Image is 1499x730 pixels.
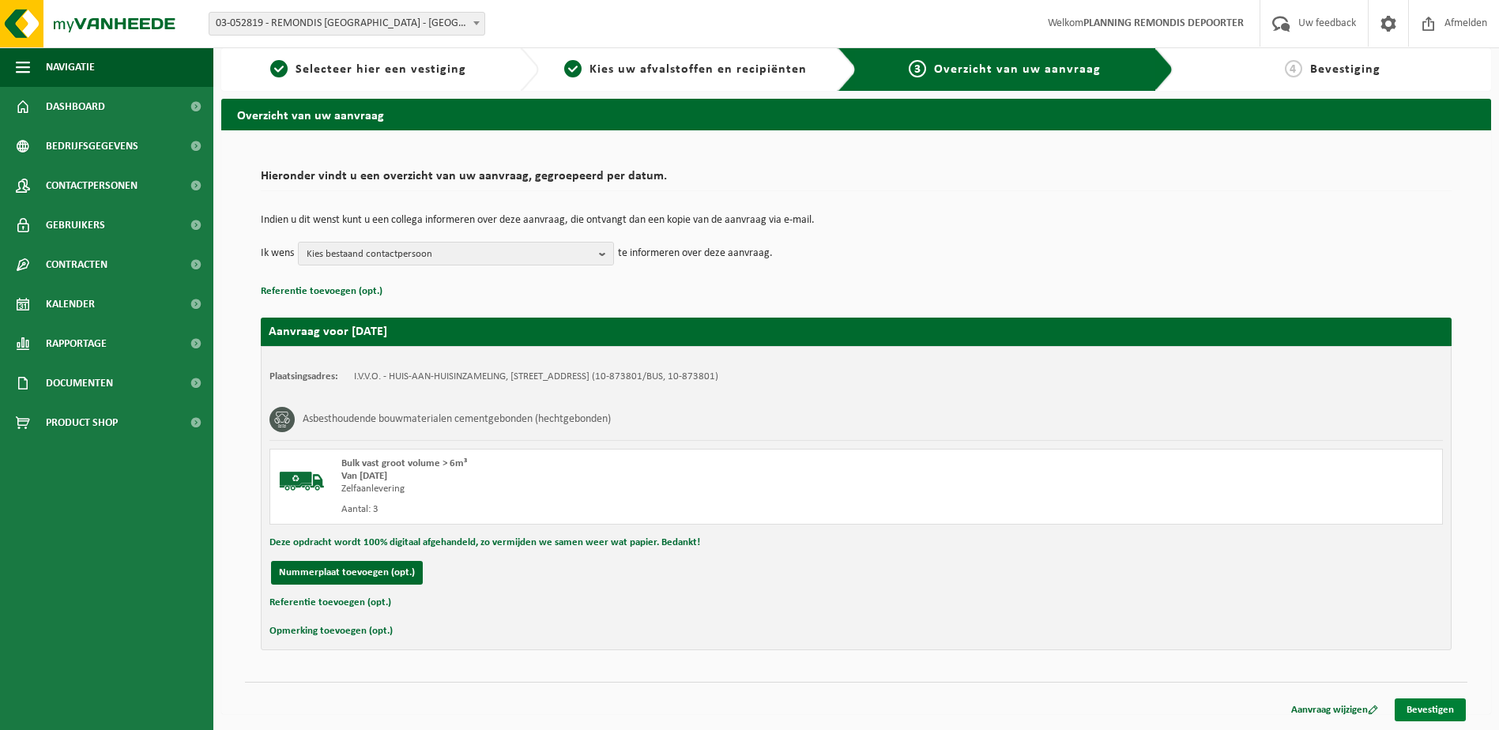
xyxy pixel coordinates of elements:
[229,60,507,79] a: 1Selecteer hier een vestiging
[46,403,118,442] span: Product Shop
[278,457,326,505] img: BL-SO-LV.png
[564,60,582,77] span: 2
[1310,63,1380,76] span: Bevestiging
[934,63,1101,76] span: Overzicht van uw aanvraag
[46,205,105,245] span: Gebruikers
[46,363,113,403] span: Documenten
[354,371,718,383] td: I.V.V.O. - HUIS-AAN-HUISINZAMELING, [STREET_ADDRESS] (10-873801/BUS, 10-873801)
[46,47,95,87] span: Navigatie
[269,371,338,382] strong: Plaatsingsadres:
[46,245,107,284] span: Contracten
[1395,698,1466,721] a: Bevestigen
[307,243,593,266] span: Kies bestaand contactpersoon
[269,532,700,553] button: Deze opdracht wordt 100% digitaal afgehandeld, zo vermijden we samen weer wat papier. Bedankt!
[298,242,614,265] button: Kies bestaand contactpersoon
[209,12,485,36] span: 03-052819 - REMONDIS WEST-VLAANDEREN - OOSTENDE
[46,166,137,205] span: Contactpersonen
[46,126,138,166] span: Bedrijfsgegevens
[341,458,467,468] span: Bulk vast groot volume > 6m³
[269,593,391,613] button: Referentie toevoegen (opt.)
[270,60,288,77] span: 1
[547,60,825,79] a: 2Kies uw afvalstoffen en recipiënten
[46,87,105,126] span: Dashboard
[303,407,611,432] h3: Asbesthoudende bouwmaterialen cementgebonden (hechtgebonden)
[341,503,920,516] div: Aantal: 3
[909,60,926,77] span: 3
[269,621,393,642] button: Opmerking toevoegen (opt.)
[209,13,484,35] span: 03-052819 - REMONDIS WEST-VLAANDEREN - OOSTENDE
[1083,17,1244,29] strong: PLANNING REMONDIS DEPOORTER
[221,99,1491,130] h2: Overzicht van uw aanvraag
[341,483,920,495] div: Zelfaanlevering
[618,242,773,265] p: te informeren over deze aanvraag.
[46,284,95,324] span: Kalender
[261,281,382,302] button: Referentie toevoegen (opt.)
[261,215,1452,226] p: Indien u dit wenst kunt u een collega informeren over deze aanvraag, die ontvangt dan een kopie v...
[261,242,294,265] p: Ik wens
[261,170,1452,191] h2: Hieronder vindt u een overzicht van uw aanvraag, gegroepeerd per datum.
[269,325,387,338] strong: Aanvraag voor [DATE]
[296,63,466,76] span: Selecteer hier een vestiging
[341,471,387,481] strong: Van [DATE]
[46,324,107,363] span: Rapportage
[1279,698,1390,721] a: Aanvraag wijzigen
[589,63,807,76] span: Kies uw afvalstoffen en recipiënten
[1285,60,1302,77] span: 4
[271,561,423,585] button: Nummerplaat toevoegen (opt.)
